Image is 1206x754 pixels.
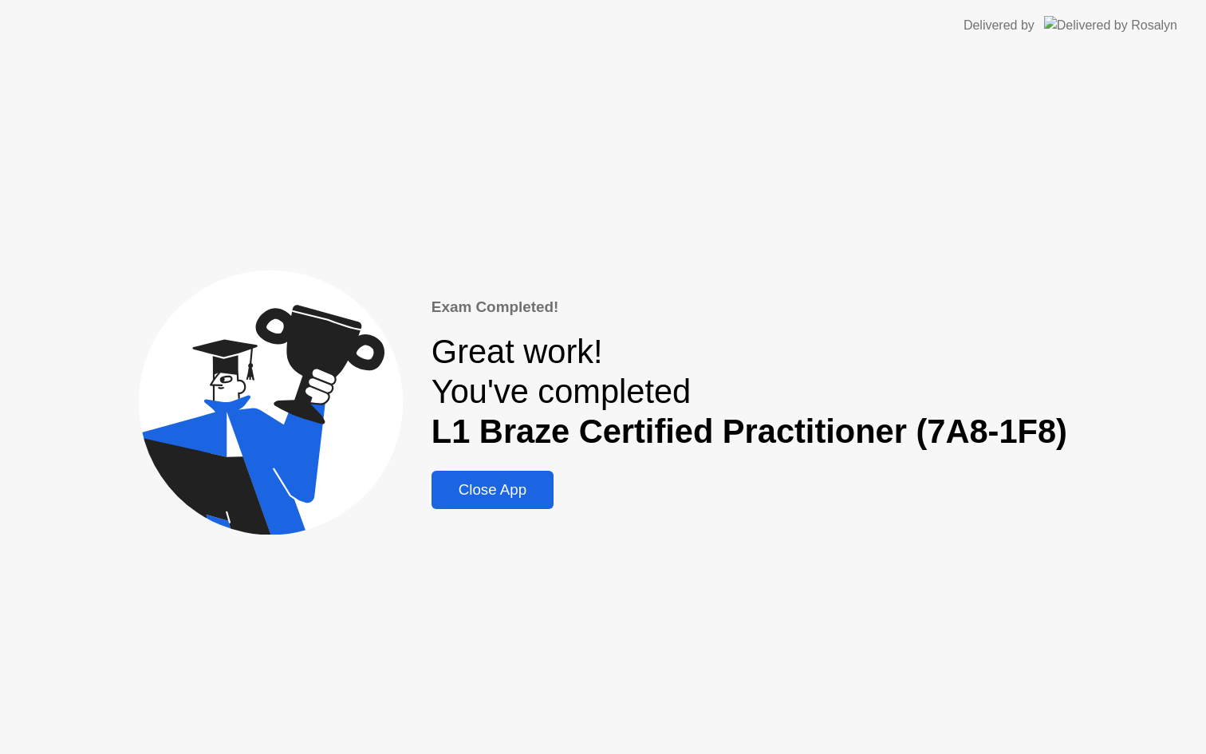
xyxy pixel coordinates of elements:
[432,413,1067,450] b: L1 Braze Certified Practitioner (7A8-1F8)
[432,471,554,509] button: Close App
[964,16,1035,35] div: Delivered by
[1044,16,1177,34] img: Delivered by Rosalyn
[436,481,549,499] div: Close App
[432,332,1067,452] div: Great work! You've completed
[432,296,1067,318] div: Exam Completed!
